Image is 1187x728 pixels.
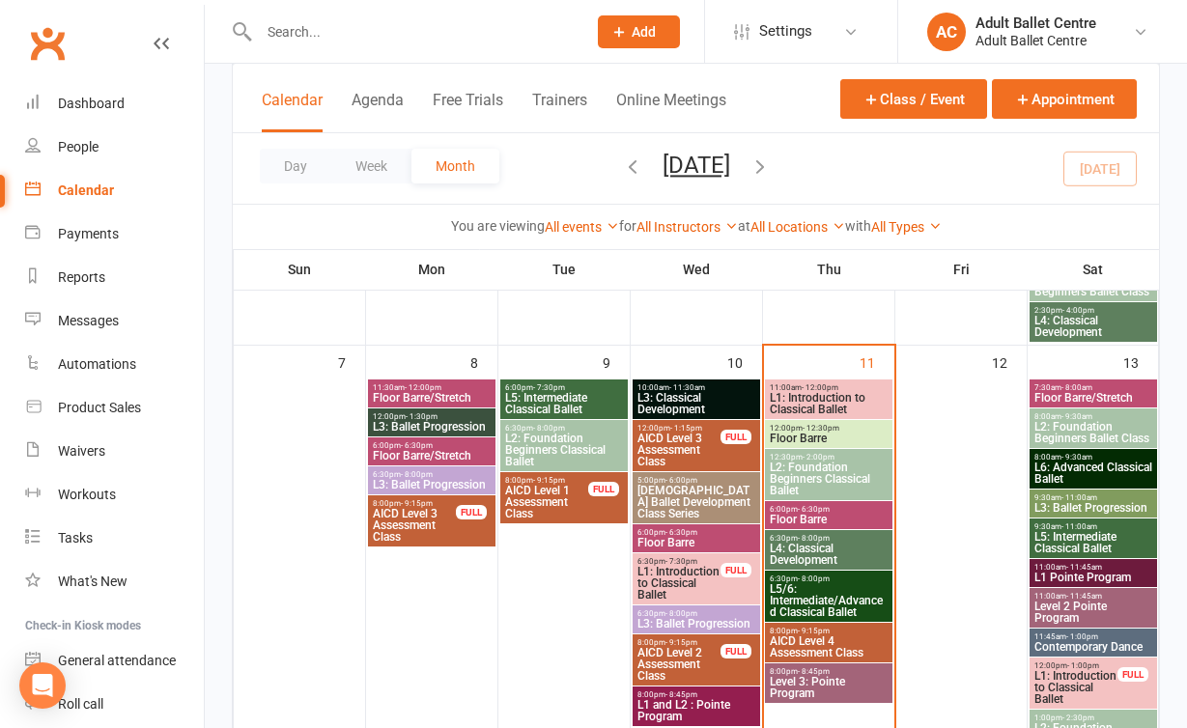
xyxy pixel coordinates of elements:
[504,485,589,519] span: AICD Level 1 Assessment Class
[372,499,457,508] span: 8:00pm
[58,313,119,328] div: Messages
[1033,274,1153,297] span: L2: Foundation Beginners Ballet Class
[25,169,204,212] a: Calendar
[665,609,697,618] span: - 8:00pm
[769,462,889,496] span: L2: Foundation Beginners Classical Ballet
[372,421,492,433] span: L3: Ballet Progression
[769,676,889,699] span: Level 3: Pointe Program
[636,424,721,433] span: 12:00pm
[616,91,726,132] button: Online Meetings
[636,618,756,630] span: L3: Ballet Progression
[636,528,756,537] span: 6:00pm
[58,487,116,502] div: Workouts
[372,412,492,421] span: 12:00pm
[58,574,127,589] div: What's New
[58,653,176,668] div: General attendance
[58,139,99,154] div: People
[992,79,1137,119] button: Appointment
[1033,592,1153,601] span: 11:00am
[1033,315,1153,338] span: L4: Classical Development
[895,249,1028,290] th: Fri
[25,430,204,473] a: Waivers
[1061,412,1092,421] span: - 9:30am
[58,269,105,285] div: Reports
[1033,661,1118,670] span: 12:00pm
[992,346,1027,378] div: 12
[25,212,204,256] a: Payments
[665,528,697,537] span: - 6:30pm
[1033,421,1153,444] span: L2: Foundation Beginners Ballet Class
[1033,383,1153,392] span: 7:30am
[25,639,204,683] a: General attendance kiosk mode
[58,696,103,712] div: Roll call
[798,627,830,635] span: - 9:15pm
[456,505,487,519] div: FULL
[405,383,441,392] span: - 12:00pm
[470,346,497,378] div: 8
[636,392,756,415] span: L3: Classical Development
[1123,346,1158,378] div: 13
[769,433,889,444] span: Floor Barre
[769,543,889,566] span: L4: Classical Development
[1033,462,1153,485] span: L6: Advanced Classical Ballet
[631,249,763,290] th: Wed
[58,356,136,372] div: Automations
[25,683,204,726] a: Roll call
[803,453,834,462] span: - 2:00pm
[619,218,636,234] strong: for
[1033,453,1153,462] span: 8:00am
[1033,392,1153,404] span: Floor Barre/Stretch
[975,14,1096,32] div: Adult Ballet Centre
[1033,412,1153,421] span: 8:00am
[636,485,756,519] span: [DEMOGRAPHIC_DATA] Ballet Development Class Series
[58,530,93,546] div: Tasks
[1033,502,1153,514] span: L3: Ballet Progression
[636,647,721,682] span: AICD Level 2 Assessment Class
[738,218,750,234] strong: at
[19,662,66,709] div: Open Intercom Messenger
[802,383,838,392] span: - 12:00pm
[769,583,889,618] span: L5/6: Intermediate/Advanced Classical Ballet
[1033,670,1118,705] span: L1: Introduction to Classical Ballet
[25,82,204,126] a: Dashboard
[372,470,492,479] span: 6:30pm
[1117,667,1148,682] div: FULL
[331,149,411,183] button: Week
[406,412,438,421] span: - 1:30pm
[1033,641,1153,653] span: Contemporary Dance
[665,638,697,647] span: - 9:15pm
[598,15,680,48] button: Add
[665,476,697,485] span: - 6:00pm
[636,638,721,647] span: 8:00pm
[1028,249,1159,290] th: Sat
[372,392,492,404] span: Floor Barre/Stretch
[1033,563,1153,572] span: 11:00am
[58,182,114,198] div: Calendar
[1033,632,1153,641] span: 11:45am
[533,383,565,392] span: - 7:30pm
[636,219,738,235] a: All Instructors
[504,392,624,415] span: L5: Intermediate Classical Ballet
[798,667,830,676] span: - 8:45pm
[366,249,498,290] th: Mon
[845,218,871,234] strong: with
[1062,714,1094,722] span: - 2:30pm
[1033,714,1153,722] span: 1:00pm
[1066,632,1098,641] span: - 1:00pm
[1033,531,1153,554] span: L5: Intermediate Classical Ballet
[1067,661,1099,670] span: - 1:00pm
[25,517,204,560] a: Tasks
[769,505,889,514] span: 6:00pm
[840,79,987,119] button: Class / Event
[234,249,366,290] th: Sun
[636,557,721,566] span: 6:30pm
[1033,601,1153,624] span: Level 2 Pointe Program
[1066,563,1102,572] span: - 11:45am
[769,574,889,583] span: 6:30pm
[663,152,730,179] button: [DATE]
[401,499,433,508] span: - 9:15pm
[25,386,204,430] a: Product Sales
[401,470,433,479] span: - 8:00pm
[58,96,125,111] div: Dashboard
[1061,383,1092,392] span: - 8:00am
